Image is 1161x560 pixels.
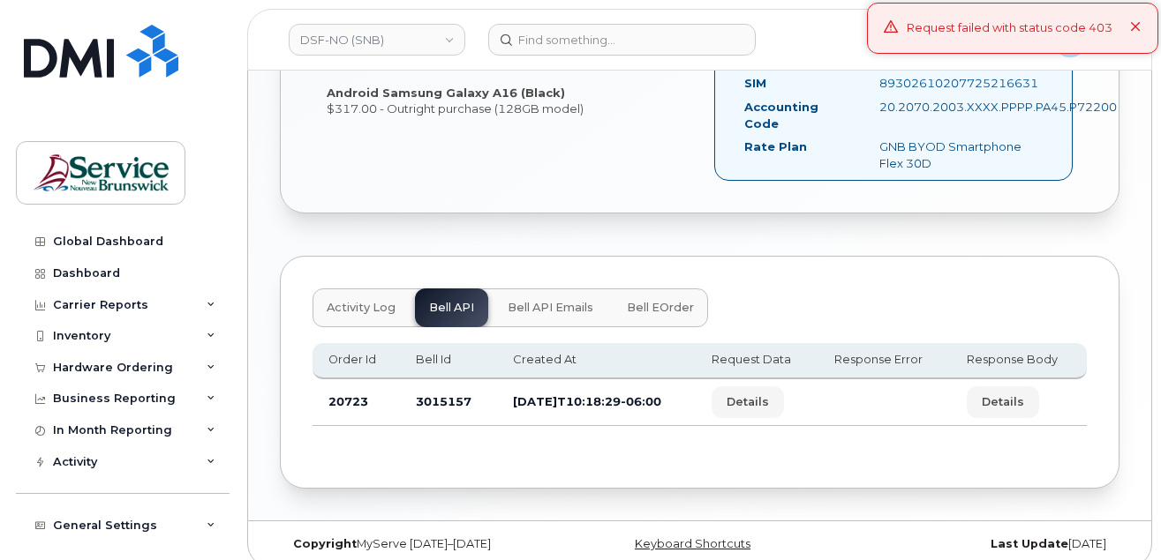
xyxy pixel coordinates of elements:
th: Response Error [818,343,951,378]
div: 20.2070.2003.XXXX.PPPP.PA45.P72200 [866,99,1056,116]
td: 3015157 [400,379,496,426]
td: [DATE]T10:18:29-06:00 [497,379,696,426]
th: Request Data [696,343,818,378]
span: Activity Log [327,301,396,315]
div: [DATE] [840,537,1120,551]
th: Created At [497,343,696,378]
label: Rate Plan [744,138,807,155]
input: Find something... [488,24,756,56]
div: MyServe [DATE]–[DATE] [280,537,560,551]
a: Keyboard Shortcuts [635,537,750,550]
button: Details [967,386,1039,418]
span: Details [727,393,769,410]
button: Details [712,386,784,418]
th: Order Id [313,343,400,378]
label: SIM [744,75,766,92]
td: 20723 [313,379,400,426]
div: GNB BYOD Smartphone Flex 30D [866,138,1056,171]
th: Bell Id [400,343,496,378]
label: Accounting Code [744,99,854,131]
th: Response Body [951,343,1087,378]
div: 89302610207725216631 [866,75,1056,92]
span: Bell API Emails [508,301,593,315]
div: Request failed with status code 403 [907,19,1112,37]
strong: Copyright [293,537,357,550]
span: Details [982,393,1024,410]
span: Bell eOrder [627,301,694,315]
a: DSF-NO (SNB) [289,24,465,56]
strong: Android Samsung Galaxy A16 (Black) [327,86,565,100]
strong: Last Update [991,537,1068,550]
